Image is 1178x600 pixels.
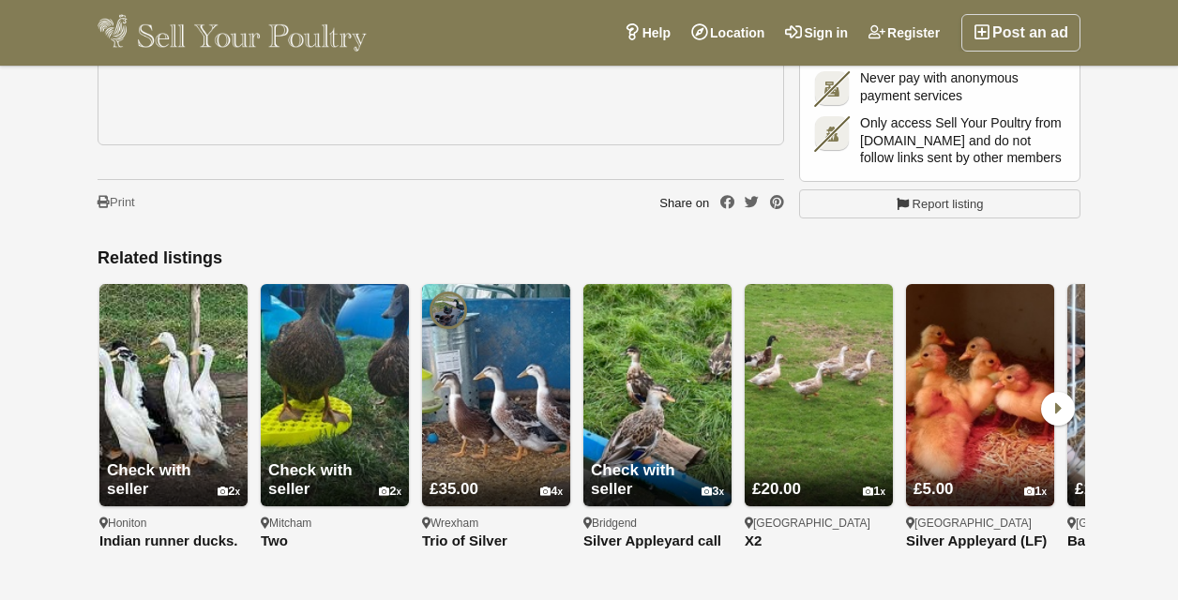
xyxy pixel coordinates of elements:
a: Silver Appleyard (LF) x6 [906,533,1054,549]
div: 4 [540,485,563,499]
h2: Related listings [98,248,1080,269]
img: Silver Appleyard call ducks for sale [583,284,732,506]
a: Share on Twitter [745,196,759,210]
a: Share on Pinterest [770,196,784,210]
a: £35.00 4 [422,444,570,506]
div: [GEOGRAPHIC_DATA] [906,516,1054,531]
div: 2 [379,485,401,499]
span: Check with seller [107,461,191,498]
img: X2 female silver appleyard (LF) [745,284,893,506]
a: Register [858,14,950,52]
a: Sign in [775,14,858,52]
span: Never pay with anonymous payment services [860,69,1065,103]
img: Indian runner ducks. [99,284,248,506]
div: Bridgend [583,516,732,531]
a: Check with seller 2 [261,426,409,506]
img: Kate Unitt [430,292,467,329]
div: Wrexham [422,516,570,531]
div: 2 [218,485,240,499]
img: Two female khaki Campbell and 1 small white chicken [261,284,409,506]
img: Silver Appleyard (LF) x6 [906,284,1054,506]
span: £12.00 [1075,480,1124,498]
a: Silver Appleyard call ducks for sale [583,533,732,549]
a: Check with seller 2 [99,426,248,506]
a: Two [DEMOGRAPHIC_DATA] [PERSON_NAME] and 1 small white chicken [261,533,409,549]
div: 3 [702,485,724,499]
div: Honiton [99,516,248,531]
a: Check with seller 3 [583,426,732,506]
div: [GEOGRAPHIC_DATA] [745,516,893,531]
a: Print [98,195,135,211]
span: Check with seller [268,461,353,498]
div: 1 [863,485,885,499]
span: Report listing [913,195,984,214]
a: Share on Facebook [720,196,734,210]
a: Report listing [799,189,1080,219]
span: £20.00 [752,480,801,498]
div: Mitcham [261,516,409,531]
a: Help [613,14,681,52]
img: Sell Your Poultry [98,14,367,52]
a: £5.00 1 [906,444,1054,506]
span: £5.00 [914,480,954,498]
a: Indian runner ducks. [99,533,248,549]
span: Only access Sell Your Poultry from [DOMAIN_NAME] and do not follow links sent by other members [860,114,1065,166]
a: X2 [DEMOGRAPHIC_DATA] silver appleyard (LF) [745,533,893,549]
span: Check with seller [591,461,675,498]
span: £35.00 [430,480,478,498]
a: Post an ad [961,14,1080,52]
div: 1 [1024,485,1047,499]
a: £20.00 1 [745,444,893,506]
img: Trio of Silver Appleyard (Large Fowl) Ducks Available [422,284,570,506]
div: Share on [659,195,784,211]
a: Location [681,14,775,52]
a: Trio of Silver Appleyard (Large Fowl) Ducks Available [422,533,570,549]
